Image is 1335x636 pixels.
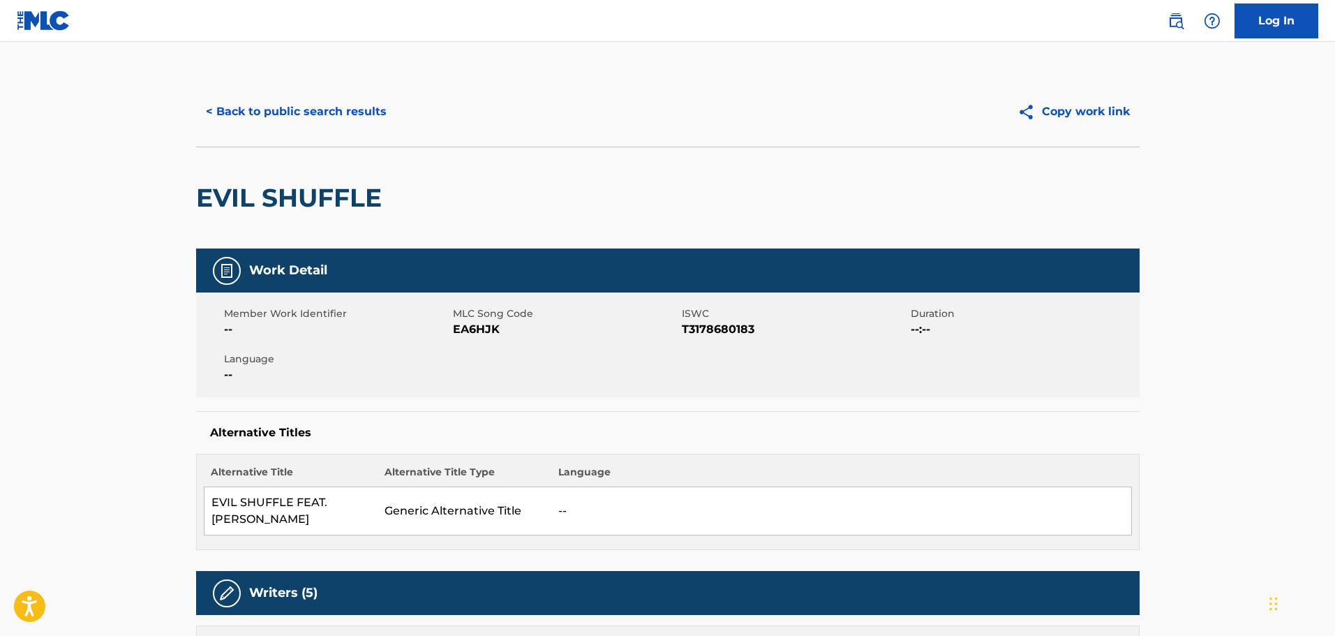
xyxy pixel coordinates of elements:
[551,465,1131,487] th: Language
[1235,3,1318,38] a: Log In
[249,585,318,601] h5: Writers (5)
[210,426,1126,440] h5: Alternative Titles
[1017,103,1042,121] img: Copy work link
[682,321,907,338] span: T3178680183
[453,321,678,338] span: EA6HJK
[249,262,327,279] h5: Work Detail
[17,10,70,31] img: MLC Logo
[911,321,1136,338] span: --:--
[551,487,1131,535] td: --
[218,585,235,602] img: Writers
[1198,7,1226,35] div: Help
[218,262,235,279] img: Work Detail
[196,182,389,214] h2: EVIL SHUFFLE
[224,367,449,383] span: --
[204,487,378,535] td: EVIL SHUFFLE FEAT. [PERSON_NAME]
[1168,13,1184,29] img: search
[1265,569,1335,636] iframe: Chat Widget
[1008,94,1140,129] button: Copy work link
[196,94,396,129] button: < Back to public search results
[204,465,378,487] th: Alternative Title
[1204,13,1221,29] img: help
[453,306,678,321] span: MLC Song Code
[224,352,449,367] span: Language
[911,306,1136,321] span: Duration
[224,321,449,338] span: --
[682,306,907,321] span: ISWC
[378,465,551,487] th: Alternative Title Type
[1162,7,1190,35] a: Public Search
[378,487,551,535] td: Generic Alternative Title
[224,306,449,321] span: Member Work Identifier
[1269,583,1278,625] div: Drag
